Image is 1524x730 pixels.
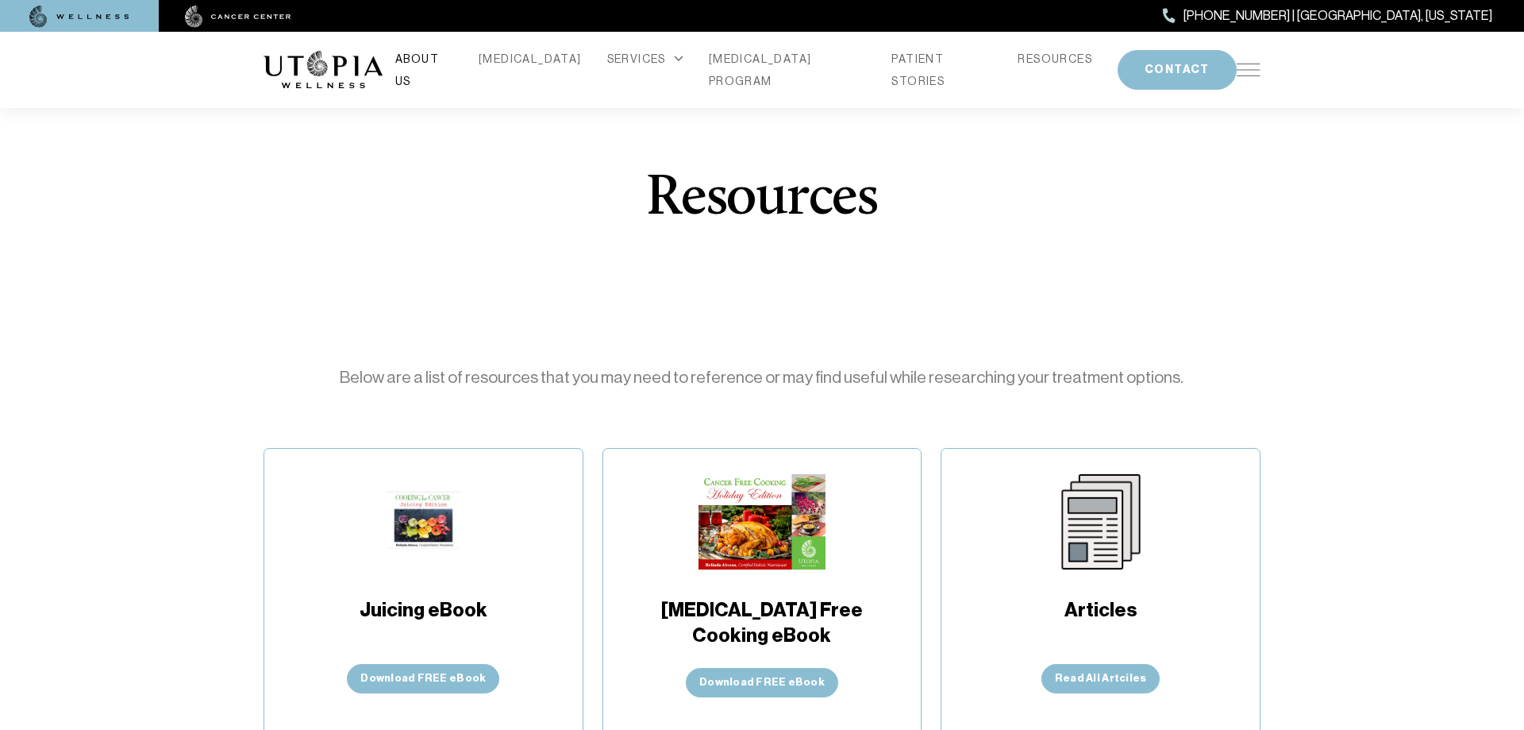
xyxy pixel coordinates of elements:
[709,48,867,92] a: [MEDICAL_DATA] PROGRAM
[185,6,291,28] img: cancer center
[1053,474,1149,570] img: Articles
[29,6,129,28] img: wellness
[264,51,383,89] img: logo
[1237,64,1260,76] img: icon-hamburger
[347,664,499,693] button: Download FREE eBook
[1018,48,1092,70] a: RESOURCES
[646,171,877,228] h1: Resources
[395,48,453,92] a: ABOUT US
[698,474,826,570] img: Cancer Free Cooking eBook
[607,48,683,70] div: SERVICES
[1041,664,1160,693] a: Read All Artciles
[387,474,460,570] img: Juicing eBook
[306,365,1218,391] p: Below are a list of resources that you may need to reference or may find useful while researching...
[891,48,992,92] a: PATIENT STORIES
[360,597,487,645] span: Juicing eBook
[1118,50,1237,90] button: CONTACT
[655,597,869,649] span: [MEDICAL_DATA] Free Cooking eBook
[686,668,838,697] button: Download FREE eBook
[1163,6,1492,26] a: [PHONE_NUMBER] | [GEOGRAPHIC_DATA], [US_STATE]
[1064,597,1137,645] span: Articles
[479,48,582,70] a: [MEDICAL_DATA]
[1183,6,1492,26] span: [PHONE_NUMBER] | [GEOGRAPHIC_DATA], [US_STATE]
